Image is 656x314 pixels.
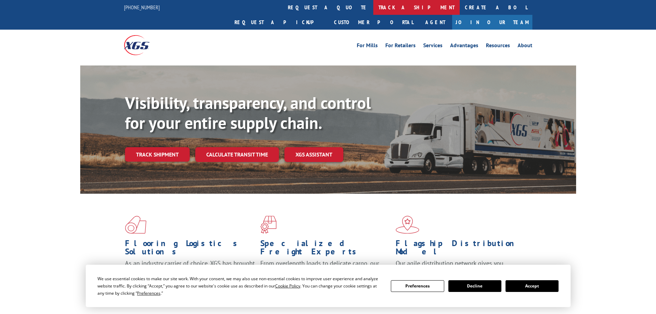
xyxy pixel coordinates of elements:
button: Preferences [391,280,444,292]
a: Track shipment [125,147,190,162]
a: Calculate transit time [195,147,279,162]
img: xgs-icon-flagship-distribution-model-red [396,216,419,234]
a: Join Our Team [452,15,532,30]
a: XGS ASSISTANT [284,147,343,162]
span: As an industry carrier of choice, XGS has brought innovation and dedication to flooring logistics... [125,259,255,284]
h1: Flooring Logistics Solutions [125,239,255,259]
a: Resources [486,43,510,50]
button: Accept [506,280,559,292]
a: Services [423,43,442,50]
img: xgs-icon-focused-on-flooring-red [260,216,277,234]
span: Cookie Policy [275,283,300,289]
a: Request a pickup [229,15,329,30]
a: [PHONE_NUMBER] [124,4,160,11]
a: Customer Portal [329,15,418,30]
a: For Mills [357,43,378,50]
a: Advantages [450,43,478,50]
h1: Specialized Freight Experts [260,239,391,259]
span: Our agile distribution network gives you nationwide inventory management on demand. [396,259,522,275]
a: Agent [418,15,452,30]
div: We use essential cookies to make our site work. With your consent, we may also use non-essential ... [97,275,383,297]
h1: Flagship Distribution Model [396,239,526,259]
p: From overlength loads to delicate cargo, our experienced staff knows the best way to move your fr... [260,259,391,290]
a: For Retailers [385,43,416,50]
span: Preferences [137,290,160,296]
a: About [518,43,532,50]
b: Visibility, transparency, and control for your entire supply chain. [125,92,371,133]
div: Cookie Consent Prompt [86,265,571,307]
img: xgs-icon-total-supply-chain-intelligence-red [125,216,146,234]
button: Decline [448,280,501,292]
